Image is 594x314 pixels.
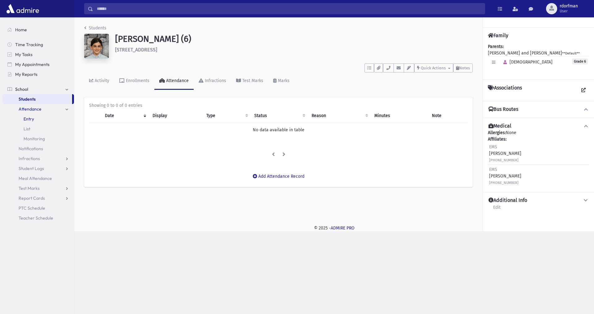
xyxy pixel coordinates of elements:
[241,78,263,83] div: Test Marks
[489,181,519,185] small: [PHONE_NUMBER]
[2,59,74,69] a: My Appointments
[231,72,268,90] a: Test Marks
[488,106,589,113] button: Bus Routes
[114,72,154,90] a: Enrollments
[165,78,189,83] div: Attendance
[203,109,251,123] th: Type: activate to sort column ascending
[15,52,32,57] span: My Tasks
[453,63,473,72] button: Notes
[251,109,308,123] th: Status: activate to sort column ascending
[308,109,371,123] th: Reason: activate to sort column ascending
[488,43,589,75] div: [PERSON_NAME] and [PERSON_NAME]
[371,109,428,123] th: Minutes
[2,144,74,154] a: Notifications
[277,78,290,83] div: Marks
[2,134,74,144] a: Monitoring
[268,72,295,90] a: Marks
[19,215,53,221] span: Teacher Schedule
[115,34,473,44] h1: [PERSON_NAME] (6)
[194,72,231,90] a: Infractions
[19,106,41,112] span: Attendance
[2,213,74,223] a: Teacher Schedule
[578,85,589,96] a: View all Associations
[2,40,74,50] a: Time Tracking
[19,166,44,171] span: Student Logs
[501,59,553,65] span: [DEMOGRAPHIC_DATA]
[19,205,45,211] span: PTC Schedule
[84,72,114,90] a: Activity
[489,123,511,129] h4: Medical
[2,69,74,79] a: My Reports
[2,124,74,134] a: List
[421,66,446,70] span: Quick Actions
[24,126,30,132] span: List
[115,47,473,53] h6: [STREET_ADDRESS]
[5,2,41,15] img: AdmirePro
[2,114,74,124] a: Entry
[19,96,36,102] span: Students
[2,193,74,203] a: Report Cards
[2,173,74,183] a: Meal Attendance
[489,144,497,150] span: EMS
[488,33,508,38] h4: Family
[19,176,52,181] span: Meal Attendance
[154,72,194,90] a: Attendance
[19,185,40,191] span: Test Marks
[15,27,27,33] span: Home
[15,72,37,77] span: My Reports
[2,104,74,114] a: Attendance
[428,109,468,123] th: Note
[572,59,588,64] span: Grade 6
[488,197,589,204] button: Additional Info
[488,130,506,135] b: Allergies:
[89,102,468,109] div: Showing 0 to 0 of 0 entries
[204,78,226,83] div: Infractions
[488,85,522,96] h4: Associations
[560,4,578,9] span: rdorfman
[331,225,355,231] a: ADMIRE PRO
[149,109,203,123] th: Display
[84,225,584,231] div: © 2025 -
[459,66,470,70] span: Notes
[2,25,74,35] a: Home
[19,195,45,201] span: Report Cards
[15,62,49,67] span: My Appointments
[489,197,527,204] h4: Additional Info
[93,3,485,14] input: Search
[2,164,74,173] a: Student Logs
[488,123,589,129] button: Medical
[489,166,521,186] div: [PERSON_NAME]
[101,109,149,123] th: Date: activate to sort column ascending
[2,183,74,193] a: Test Marks
[488,137,506,142] b: Affiliates:
[15,42,43,47] span: Time Tracking
[84,25,106,31] a: Students
[2,50,74,59] a: My Tasks
[488,129,589,187] div: None
[493,204,501,215] a: Edit
[24,136,45,142] span: Monitoring
[414,63,453,72] button: Quick Actions
[2,203,74,213] a: PTC Schedule
[15,86,28,92] span: School
[489,167,497,172] span: EMS
[488,44,504,49] b: Parents:
[93,78,109,83] div: Activity
[489,144,521,163] div: [PERSON_NAME]
[2,84,74,94] a: School
[2,154,74,164] a: Infractions
[125,78,149,83] div: Enrollments
[89,123,468,137] td: No data available in table
[19,156,40,161] span: Infractions
[84,25,106,34] nav: breadcrumb
[249,171,308,182] button: Add Attendance Record
[84,34,109,59] img: w==
[19,146,43,151] span: Notifications
[489,106,518,113] h4: Bus Routes
[560,9,578,14] span: User
[24,116,34,122] span: Entry
[2,94,72,104] a: Students
[489,158,519,162] small: [PHONE_NUMBER]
